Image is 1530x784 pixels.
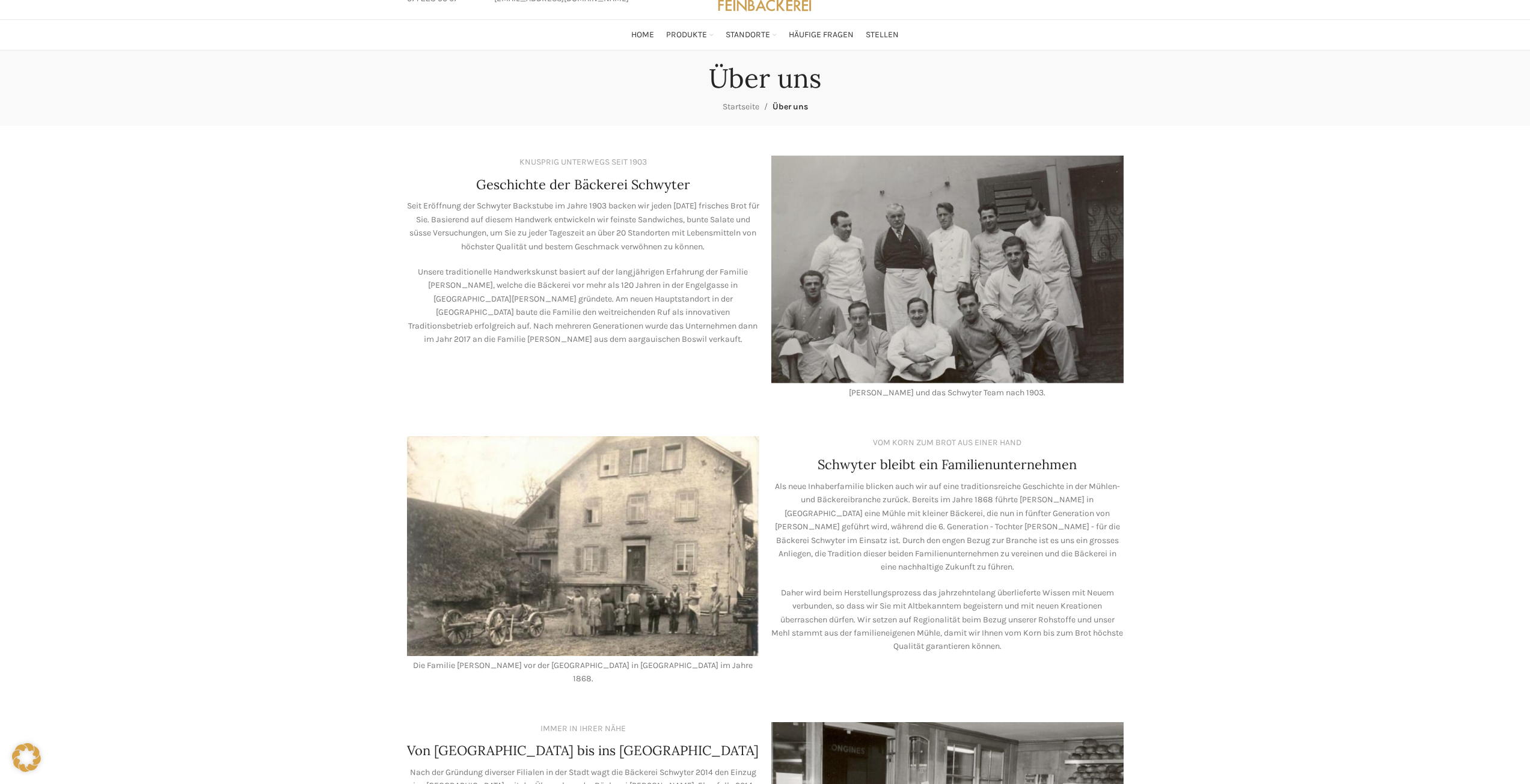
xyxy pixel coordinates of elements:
[873,436,1021,449] div: VOM KORN ZUM BROT AUS EINER HAND
[631,23,654,47] a: Home
[771,480,1124,574] p: Als neue Inhaberfamilie blicken auch wir auf eine traditionsreiche Geschichte in der Mühlen- und ...
[866,23,899,47] a: Stellen
[666,23,714,47] a: Produkte
[709,62,821,94] h1: Über uns
[773,102,808,112] span: Über uns
[407,266,759,346] p: Unsere traditionelle Handwerkskunst basiert auf der langjährigen Erfahrung der Familie [PERSON_NA...
[413,660,753,684] span: Die Familie [PERSON_NAME] vor der [GEOGRAPHIC_DATA] in [GEOGRAPHIC_DATA] im Jahre 1868.
[540,722,626,735] div: IMMER IN IHRER NÄHE
[631,29,654,41] span: Home
[407,741,759,760] h4: Von [GEOGRAPHIC_DATA] bis ins [GEOGRAPHIC_DATA]
[726,29,770,41] span: Standorte
[476,175,690,194] h4: Geschichte der Bäckerei Schwyter
[789,23,854,47] a: Häufige Fragen
[789,29,854,41] span: Häufige Fragen
[771,386,1124,400] div: [PERSON_NAME] und das Schwyter Team nach 1903.
[866,29,899,41] span: Stellen
[407,199,759,254] p: Seit Eröffnung der Schwyter Backstube im Jahre 1903 backen wir jeden [DATE] frisches Brot für Sie...
[771,586,1124,654] p: Daher wird beim Herstellungsprozess das jahrzehntelang überlieferte Wissen mit Neuem verbunden, s...
[519,156,647,169] div: KNUSPRIG UNTERWEGS SEIT 1903
[723,102,759,112] a: Startseite
[818,455,1077,474] h4: Schwyter bleibt ein Familienunternehmen
[726,23,777,47] a: Standorte
[401,23,1130,47] div: Main navigation
[666,29,707,41] span: Produkte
